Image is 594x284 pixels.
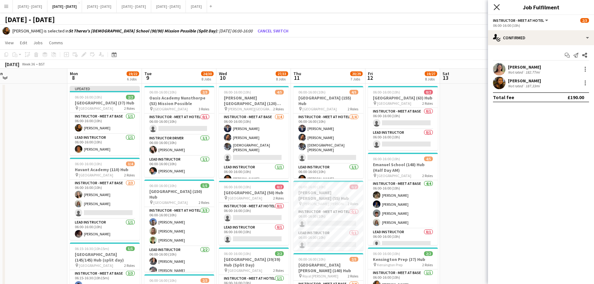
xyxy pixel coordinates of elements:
span: 4/5 [275,90,284,94]
app-card-role: Lead Instructor1/106:00-16:00 (10h)[PERSON_NAME] [70,134,140,155]
h1: [DATE] - [DATE] [5,15,55,24]
span: Fri [368,71,373,76]
span: 06:00-16:00 (10h) [224,90,251,94]
span: 2/2 [275,251,284,256]
h3: [GEOGRAPHIC_DATA] (39/39) Hub (Split Day) [219,257,289,268]
span: 19/27 [425,71,437,76]
app-job-card: 06:00-16:00 (10h)3/4Havant Academy (110) Hub [GEOGRAPHIC_DATA]2 RolesInstructor - Meet at Base2/3... [70,158,140,240]
span: 0/2 [275,185,284,189]
span: 2 Roles [199,200,209,205]
div: [DATE] [5,61,19,67]
span: 24/30 [201,71,214,76]
span: 3 Roles [199,107,209,111]
h3: [GEOGRAPHIC_DATA] (63) Hub [368,95,438,101]
span: 20/29 [350,71,363,76]
div: 06:00-16:00 (10h)2/3Oasis Academy Nunsthorpe (53) Mission Possible [GEOGRAPHIC_DATA]3 RolesInstru... [144,86,214,177]
app-card-role: Instructor - Meet at Base1/106:00-16:00 (10h)[PERSON_NAME] [70,113,140,134]
div: 8 Jobs [425,77,437,81]
h3: Havant Academy (110) Hub [70,167,140,172]
span: [GEOGRAPHIC_DATA] [377,173,411,178]
div: 182.77mi [524,70,541,75]
div: BST [39,62,45,66]
span: Thu [293,71,301,76]
div: 8 Jobs [276,77,288,81]
app-job-card: 06:00-16:00 (10h)4/5[PERSON_NAME][GEOGRAPHIC_DATA] (120) Time Attack (H/D AM) [PERSON_NAME][GEOGR... [219,86,289,178]
div: 6 Jobs [127,77,139,81]
span: 06:00-16:00 (10h) [75,161,102,166]
app-card-role: Instructor - Meet at Hotel0/106:00-16:00 (10h) [293,208,363,229]
span: Sat [442,71,449,76]
app-job-card: 06:00-16:00 (10h)0/2[PERSON_NAME] [PERSON_NAME] (55) Hub [PERSON_NAME] [PERSON_NAME]2 RolesInstru... [293,181,363,251]
div: Confirmed [488,30,594,45]
app-card-role: Lead Instructor0/106:00-16:00 (10h) [368,229,438,250]
span: 2/2 [126,95,135,99]
h3: [GEOGRAPHIC_DATA] (145/145) Hub (split day) [70,252,140,263]
span: 06:00-16:00 (10h) [298,185,326,189]
span: 06:00-16:00 (10h) [149,90,176,94]
app-card-role: Instructor - Meet at Hotel3/306:00-16:00 (10h)[PERSON_NAME][PERSON_NAME][PERSON_NAME] [144,207,214,246]
div: [PERSON_NAME] [508,64,541,70]
span: 11 [292,74,301,81]
span: 06:00-16:00 (10h) [373,156,400,161]
span: Comms [49,40,63,46]
a: Jobs [31,39,45,47]
app-card-role: Instructor Driver1/106:00-16:00 (10h)[PERSON_NAME] [144,135,214,156]
app-card-role: Lead Instructor0/106:00-16:00 (10h) [368,129,438,150]
app-card-role: Instructor - Meet at Hotel3/406:00-16:00 (10h)[PERSON_NAME][PERSON_NAME][DEMOGRAPHIC_DATA][PERSON... [293,113,363,164]
button: Cancel switch [255,26,291,36]
span: 2 Roles [273,196,284,200]
span: [GEOGRAPHIC_DATA] [302,107,337,111]
span: Week 36 [21,62,36,66]
div: 8 Jobs [201,77,213,81]
app-card-role: Lead Instructor1/106:00-16:00 (10h)[PERSON_NAME] [144,156,214,177]
app-job-card: 06:00-16:00 (10h)4/5Emanuel School (148) Hub (Half Day AM) [GEOGRAPHIC_DATA]2 RolesInstructor - M... [368,153,438,245]
span: Instructor - Meet at Hotel [493,18,544,23]
span: 06:00-16:00 (10h) [149,278,176,283]
app-job-card: 06:00-16:00 (10h)5/5[GEOGRAPHIC_DATA] (150) Hub [GEOGRAPHIC_DATA]2 RolesInstructor - Meet at Hote... [144,180,214,272]
h3: [GEOGRAPHIC_DATA] (50) Hub [219,190,289,195]
span: 2 Roles [124,263,135,268]
span: 8 [69,74,78,81]
button: [DATE] - [DATE] [117,0,151,12]
a: Comms [46,39,65,47]
button: [DATE] - [DATE] [13,0,47,12]
h3: [GEOGRAPHIC_DATA][PERSON_NAME] (140) Hub [293,262,363,273]
span: 2/3 [200,90,209,94]
span: [GEOGRAPHIC_DATA] [228,268,262,273]
div: 7 Jobs [350,77,362,81]
span: [PERSON_NAME] [PERSON_NAME] [302,201,348,206]
button: [DATE] - [DATE] [151,0,186,12]
div: 06:00-16:00 (10h)4/5[GEOGRAPHIC_DATA] (155) Hub [GEOGRAPHIC_DATA]2 RolesInstructor - Meet at Hote... [293,86,363,178]
app-card-role: Lead Instructor1/106:00-16:00 (10h)[PERSON_NAME] [219,164,289,185]
span: 3/4 [126,161,135,166]
span: 2 Roles [422,173,433,178]
app-card-role: Lead Instructor0/106:00-16:00 (10h) [293,229,363,251]
span: 06:00-16:00 (10h) [149,183,176,188]
span: 06:00-16:00 (10h) [75,95,102,99]
app-job-card: 06:00-16:00 (10h)0/2[GEOGRAPHIC_DATA] (63) Hub [GEOGRAPHIC_DATA]2 RolesInstructor - Meet at Base0... [368,86,438,150]
span: 5/5 [200,183,209,188]
span: 2/2 [424,251,433,256]
span: 06:00-16:00 (10h) [224,185,251,189]
span: 2 Roles [422,101,433,106]
span: 06:00-16:00 (10h) [298,90,326,94]
span: 2 Roles [124,106,135,111]
a: Edit [17,39,30,47]
span: Mon [70,71,78,76]
span: View [5,40,14,46]
span: 19/22 [127,71,139,76]
app-job-card: 06:00-16:00 (10h)0/2[GEOGRAPHIC_DATA] (50) Hub [GEOGRAPHIC_DATA]2 RolesInstructor - Meet at Hotel... [219,181,289,245]
span: 2 Roles [422,262,433,267]
span: [GEOGRAPHIC_DATA] [377,101,411,106]
span: [GEOGRAPHIC_DATA] [153,107,188,111]
h3: [GEOGRAPHIC_DATA] (37) Hub [70,100,140,106]
h3: [PERSON_NAME][GEOGRAPHIC_DATA] (120) Time Attack (H/D AM) [219,95,289,106]
b: St Theres's [DEMOGRAPHIC_DATA] School (90/90) Mission Possible (Split Day) [69,28,217,34]
span: 2/5 [350,257,358,262]
span: 06:00-16:00 (10h) [373,90,400,94]
span: [PERSON_NAME][GEOGRAPHIC_DATA] [228,107,273,111]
